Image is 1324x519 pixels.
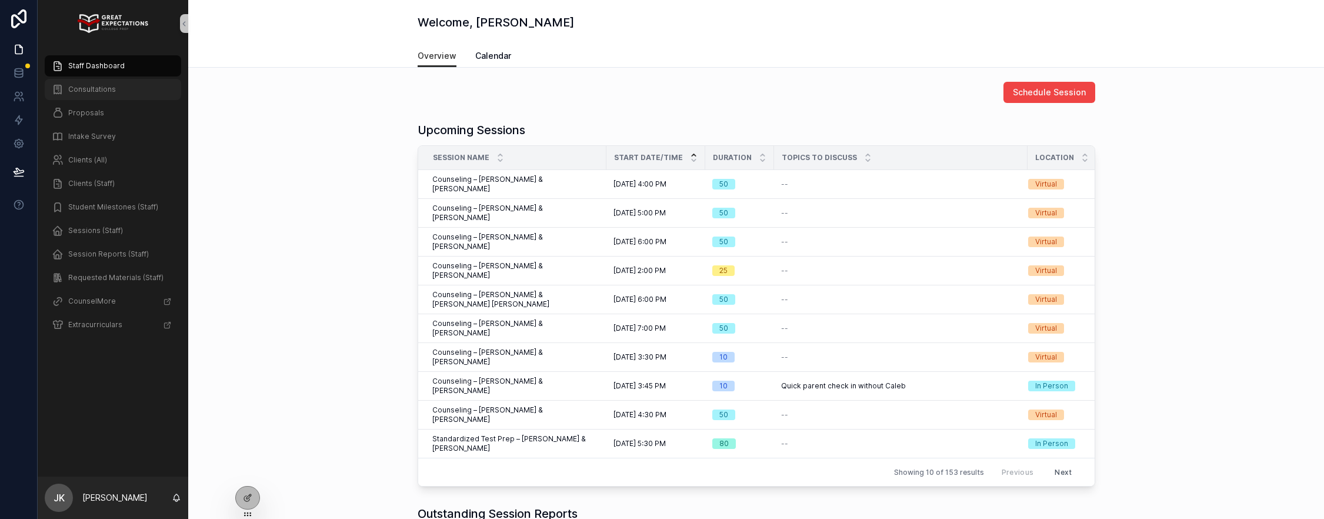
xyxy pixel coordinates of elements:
h1: Upcoming Sessions [418,122,525,138]
span: Staff Dashboard [68,61,125,71]
div: 25 [719,265,728,276]
a: Clients (All) [45,149,181,171]
h1: Welcome, [PERSON_NAME] [418,14,574,31]
a: Overview [418,45,456,68]
span: -- [781,208,788,218]
span: Quick parent check in without Caleb [781,381,906,391]
div: 50 [719,294,728,305]
div: scrollable content [38,47,188,351]
span: Start Date/Time [614,153,683,162]
div: Virtual [1035,237,1057,247]
span: Overview [418,50,456,62]
div: Virtual [1035,179,1057,189]
span: -- [781,410,788,420]
div: In Person [1035,438,1068,449]
span: Proposals [68,108,104,118]
span: [DATE] 3:30 PM [613,352,666,362]
button: Next [1046,463,1080,481]
span: Counseling – [PERSON_NAME] & [PERSON_NAME] [432,405,599,424]
span: [DATE] 5:00 PM [613,208,666,218]
a: Calendar [475,45,511,69]
span: Clients (All) [68,155,107,165]
a: Clients (Staff) [45,173,181,194]
div: 50 [719,410,728,420]
div: Virtual [1035,352,1057,362]
span: [DATE] 5:30 PM [613,439,666,448]
a: Sessions (Staff) [45,220,181,241]
span: Session Name [433,153,489,162]
span: [DATE] 6:00 PM [613,237,666,247]
span: [DATE] 4:30 PM [613,410,666,420]
span: -- [781,266,788,275]
div: 50 [719,179,728,189]
div: 10 [719,352,728,362]
a: Consultations [45,79,181,100]
span: Intake Survey [68,132,116,141]
a: Extracurriculars [45,314,181,335]
span: Topics to discuss [782,153,857,162]
span: -- [781,237,788,247]
span: Counseling – [PERSON_NAME] & [PERSON_NAME] [432,204,599,222]
span: -- [781,295,788,304]
span: Requested Materials (Staff) [68,273,164,282]
span: Counseling – [PERSON_NAME] & [PERSON_NAME] [432,261,599,280]
div: Virtual [1035,323,1057,334]
a: Proposals [45,102,181,124]
span: Calendar [475,50,511,62]
span: -- [781,324,788,333]
span: Counseling – [PERSON_NAME] & [PERSON_NAME] [432,377,599,395]
img: App logo [78,14,148,33]
div: Virtual [1035,208,1057,218]
a: Requested Materials (Staff) [45,267,181,288]
span: Counseling – [PERSON_NAME] & [PERSON_NAME] [432,348,599,367]
span: [DATE] 4:00 PM [613,179,666,189]
button: Schedule Session [1003,82,1095,103]
span: Consultations [68,85,116,94]
div: 50 [719,208,728,218]
a: CounselMore [45,291,181,312]
span: -- [781,439,788,448]
div: 80 [719,438,729,449]
div: 10 [719,381,728,391]
a: Intake Survey [45,126,181,147]
span: CounselMore [68,297,116,306]
div: Virtual [1035,265,1057,276]
div: Virtual [1035,410,1057,420]
span: Counseling – [PERSON_NAME] & [PERSON_NAME] [432,319,599,338]
div: In Person [1035,381,1068,391]
div: Virtual [1035,294,1057,305]
span: Schedule Session [1013,86,1086,98]
span: Standardized Test Prep – [PERSON_NAME] & [PERSON_NAME] [432,434,599,453]
span: [DATE] 3:45 PM [613,381,666,391]
span: -- [781,179,788,189]
span: -- [781,352,788,362]
a: Student Milestones (Staff) [45,197,181,218]
div: 50 [719,323,728,334]
span: JK [54,491,65,505]
p: [PERSON_NAME] [82,492,148,504]
span: Location [1035,153,1074,162]
span: Duration [713,153,752,162]
span: [DATE] 7:00 PM [613,324,666,333]
span: Session Reports (Staff) [68,249,149,259]
a: Session Reports (Staff) [45,244,181,265]
span: [DATE] 2:00 PM [613,266,666,275]
a: Staff Dashboard [45,55,181,76]
span: Student Milestones (Staff) [68,202,158,212]
div: 50 [719,237,728,247]
span: Counseling – [PERSON_NAME] & [PERSON_NAME] [432,175,599,194]
span: Sessions (Staff) [68,226,123,235]
span: Counseling – [PERSON_NAME] & [PERSON_NAME] [PERSON_NAME] [432,290,599,309]
span: Counseling – [PERSON_NAME] & [PERSON_NAME] [432,232,599,251]
span: Clients (Staff) [68,179,115,188]
span: Extracurriculars [68,320,122,330]
span: Showing 10 of 153 results [894,468,984,477]
span: [DATE] 6:00 PM [613,295,666,304]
